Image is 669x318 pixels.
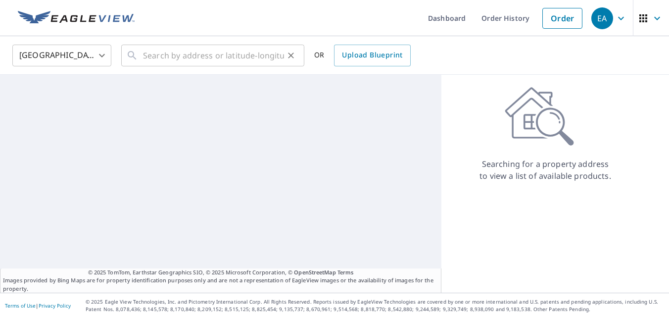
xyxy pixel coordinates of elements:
input: Search by address or latitude-longitude [143,42,284,69]
a: Privacy Policy [39,302,71,309]
a: OpenStreetMap [294,268,335,276]
div: [GEOGRAPHIC_DATA] [12,42,111,69]
span: © 2025 TomTom, Earthstar Geographics SIO, © 2025 Microsoft Corporation, © [88,268,354,277]
p: | [5,303,71,309]
a: Terms [337,268,354,276]
p: © 2025 Eagle View Technologies, Inc. and Pictometry International Corp. All Rights Reserved. Repo... [86,298,664,313]
button: Clear [284,49,298,62]
a: Upload Blueprint [334,45,410,66]
img: EV Logo [18,11,135,26]
p: Searching for a property address to view a list of available products. [479,158,612,182]
div: OR [314,45,411,66]
span: Upload Blueprint [342,49,402,61]
a: Order [542,8,582,29]
div: EA [591,7,613,29]
a: Terms of Use [5,302,36,309]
